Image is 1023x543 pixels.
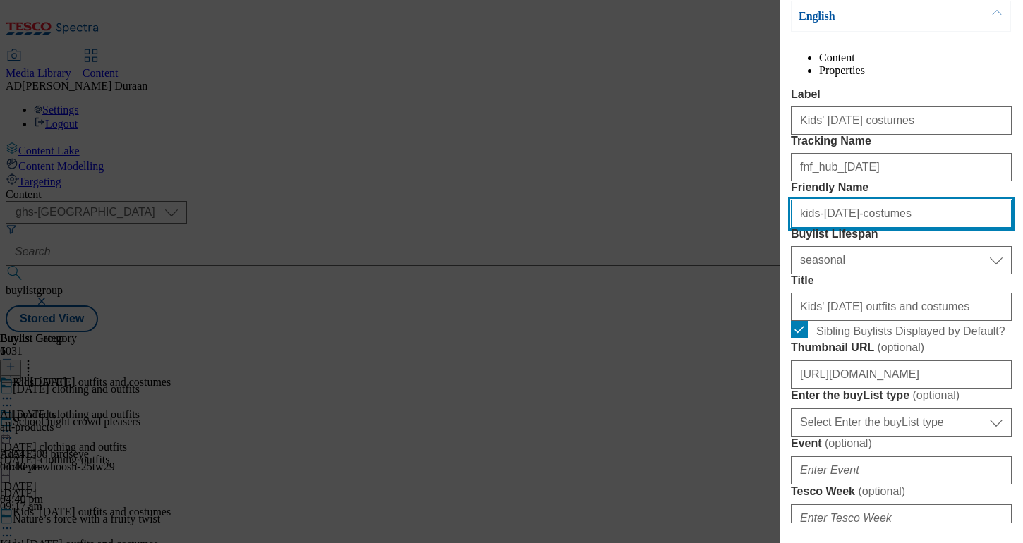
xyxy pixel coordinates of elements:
input: Enter Tracking Name [791,153,1012,181]
label: Event [791,437,1012,451]
label: Tracking Name [791,135,1012,147]
input: Enter Event [791,456,1012,484]
label: Enter the buyList type [791,389,1012,403]
label: Tesco Week [791,484,1012,499]
label: Buylist Lifespan [791,228,1012,240]
li: Content [819,51,1012,64]
label: Title [791,274,1012,287]
label: Thumbnail URL [791,341,1012,355]
span: ( optional ) [912,389,960,401]
span: ( optional ) [877,341,924,353]
input: Enter Tesco Week [791,504,1012,532]
label: Friendly Name [791,181,1012,194]
p: English [799,9,947,23]
input: Enter Thumbnail URL [791,360,1012,389]
input: Enter Label [791,106,1012,135]
span: Sibling Buylists Displayed by Default? [816,325,1005,338]
input: Enter Friendly Name [791,200,1012,228]
li: Properties [819,64,1012,77]
label: Label [791,88,1012,101]
span: ( optional ) [825,437,872,449]
input: Enter Title [791,293,1012,321]
span: ( optional ) [858,485,905,497]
